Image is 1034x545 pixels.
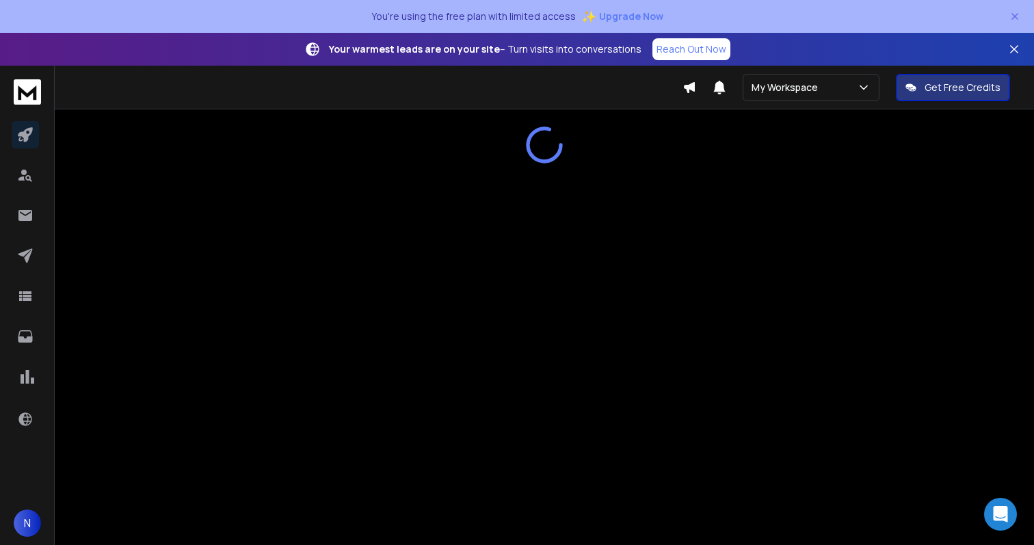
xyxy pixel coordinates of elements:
[984,498,1017,531] div: Open Intercom Messenger
[329,42,641,56] p: – Turn visits into conversations
[581,3,663,30] button: ✨Upgrade Now
[371,10,576,23] p: You're using the free plan with limited access
[752,81,823,94] p: My Workspace
[14,509,41,537] button: N
[657,42,726,56] p: Reach Out Now
[896,74,1010,101] button: Get Free Credits
[581,7,596,26] span: ✨
[599,10,663,23] span: Upgrade Now
[925,81,1000,94] p: Get Free Credits
[14,79,41,105] img: logo
[652,38,730,60] a: Reach Out Now
[329,42,500,55] strong: Your warmest leads are on your site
